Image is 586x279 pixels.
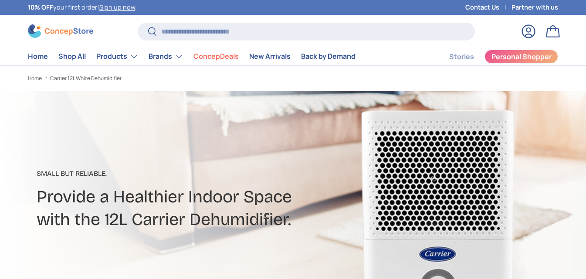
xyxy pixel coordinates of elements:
img: ConcepStore [28,24,93,38]
a: Carrier 12L White Dehumidifier [50,76,122,81]
summary: Products [91,48,143,65]
summary: Brands [143,48,188,65]
span: Personal Shopper [491,53,552,60]
a: Shop All [58,48,86,65]
a: Home [28,76,42,81]
a: Sign up now [99,3,135,11]
nav: Primary [28,48,356,65]
a: Personal Shopper [484,50,558,64]
a: Partner with us [511,3,558,12]
p: your first order! . [28,3,137,12]
strong: 10% OFF [28,3,53,11]
a: Home [28,48,48,65]
h2: Provide a Healthier Indoor Space with the 12L Carrier Dehumidifier. [37,186,371,231]
a: ConcepDeals [193,48,239,65]
p: Small But Reliable. [37,168,371,179]
a: Stories [449,48,474,65]
a: Back by Demand [301,48,356,65]
nav: Breadcrumbs [28,74,309,82]
a: New Arrivals [249,48,291,65]
a: Products [96,48,138,65]
nav: Secondary [428,48,558,65]
a: Contact Us [465,3,511,12]
a: Brands [149,48,183,65]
